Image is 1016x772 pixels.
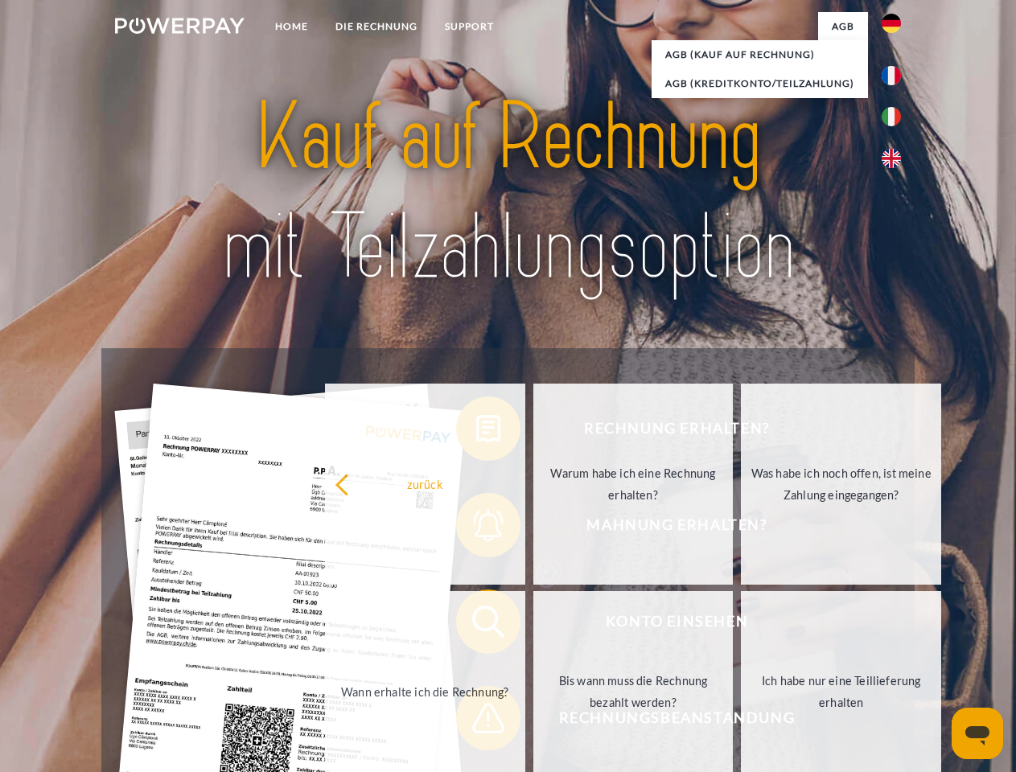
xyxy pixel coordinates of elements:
[335,680,516,702] div: Wann erhalte ich die Rechnung?
[818,12,868,41] a: agb
[261,12,322,41] a: Home
[882,14,901,33] img: de
[652,40,868,69] a: AGB (Kauf auf Rechnung)
[322,12,431,41] a: DIE RECHNUNG
[115,18,245,34] img: logo-powerpay-white.svg
[154,77,862,308] img: title-powerpay_de.svg
[543,462,724,506] div: Warum habe ich eine Rechnung erhalten?
[882,66,901,85] img: fr
[741,384,941,585] a: Was habe ich noch offen, ist meine Zahlung eingegangen?
[335,473,516,495] div: zurück
[431,12,508,41] a: SUPPORT
[952,708,1003,759] iframe: Schaltfläche zum Öffnen des Messaging-Fensters
[751,462,932,506] div: Was habe ich noch offen, ist meine Zahlung eingegangen?
[882,107,901,126] img: it
[543,670,724,713] div: Bis wann muss die Rechnung bezahlt werden?
[882,149,901,168] img: en
[652,69,868,98] a: AGB (Kreditkonto/Teilzahlung)
[751,670,932,713] div: Ich habe nur eine Teillieferung erhalten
